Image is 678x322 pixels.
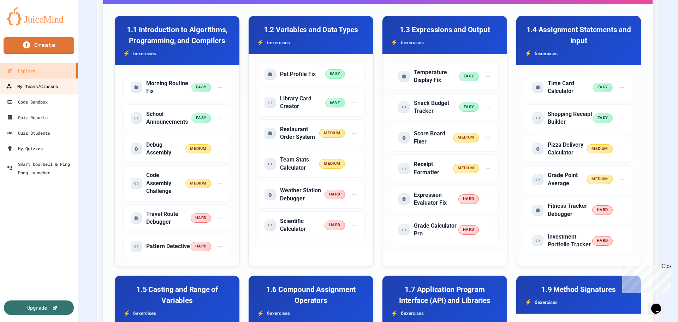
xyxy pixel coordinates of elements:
span: → [618,236,625,246]
h5: Grade Calculator Pro [414,222,458,238]
span: → [484,194,491,204]
h5: Snack Budget Tracker [414,99,459,115]
span: medium [185,144,211,154]
span: hard [592,205,613,215]
div: My Teams/Classes [6,82,58,91]
span: → [484,102,491,112]
div: My Quizzes [7,144,43,153]
div: Smart Doorbell & Ping Pong Launcher [7,160,75,177]
span: easy [325,69,345,79]
span: hard [191,242,211,251]
span: medium [587,175,612,184]
h5: Temperature Display Fix [414,69,459,84]
div: Start exercise: Team Stats Calculator (medium difficulty, code problem) [257,150,365,178]
a: Create [4,37,74,54]
h5: Shopping Receipt Builder [548,110,593,126]
div: Start exercise: Restaurant Order System (medium difficulty, fix problem) [257,119,365,147]
span: → [217,241,224,252]
div: Upgrade [27,304,47,311]
span: → [217,113,224,123]
div: 6 exercise s [257,38,365,47]
iframe: chat widget [619,263,671,293]
iframe: chat widget [648,294,671,315]
div: 6 exercise s [123,309,231,318]
div: Start exercise: Morning Routine Fix (easy difficulty, fix problem) [123,74,231,101]
h5: Pattern Detective [146,242,190,250]
h3: 1.9 Method Signatures [525,284,632,295]
h3: 1.4 Assignment Statements and Input [525,24,632,46]
span: medium [453,133,478,142]
h3: 1.5 Casting and Range of Variables [123,284,231,306]
span: → [351,98,357,108]
h5: Library Card Creator [280,95,325,111]
span: medium [587,144,612,154]
span: easy [325,98,345,107]
div: Start exercise: Code Assembly Challenge (medium difficulty, code problem) [123,165,231,201]
span: hard [191,213,211,223]
span: → [217,213,224,223]
span: hard [458,225,479,235]
h3: 1.1 Introduction to Algorithms, Programming, and Compilers [123,24,231,46]
h5: Debug Assembly [146,141,185,157]
h5: Expression Evaluator Fix [414,191,458,207]
span: easy [593,113,613,123]
span: medium [319,159,345,169]
span: medium [319,129,345,138]
span: → [484,71,491,82]
h5: Score Board Fixer [414,130,453,146]
h5: Weather Station Debugger [280,187,325,203]
div: Start exercise: Temperature Display Fix (easy difficulty, fix problem) [391,63,499,90]
span: → [484,163,491,174]
div: Quiz Reports [7,113,48,122]
div: Start exercise: Receipt Formatter (medium difficulty, code problem) [391,154,499,182]
span: → [217,82,224,93]
span: hard [458,194,479,204]
div: Quiz Students [7,129,50,137]
h5: Receipt Formatter [414,160,453,176]
span: → [351,128,357,139]
h3: 1.3 Expressions and Output [391,24,499,35]
div: Chat with us now!Close [3,3,49,45]
span: → [217,144,224,154]
h3: 1.2 Variables and Data Types [257,24,365,35]
div: Start exercise: Debug Assembly (medium difficulty, fix problem) [123,135,231,163]
div: Start exercise: Pattern Detective (hard difficulty, code problem) [123,235,231,258]
h5: Morning Routine Fix [146,80,191,95]
span: → [618,113,625,123]
span: → [351,159,357,169]
span: → [351,220,357,230]
h3: 1.6 Compound Assignment Operators [257,284,365,306]
span: → [351,189,357,200]
span: hard [592,236,613,246]
span: easy [191,83,211,92]
div: Start exercise: Snack Budget Tracker (easy difficulty, code problem) [391,93,499,121]
span: easy [459,103,479,112]
span: → [618,174,625,185]
h5: School Announcements [146,110,191,126]
div: Start exercise: Time Card Calculator (easy difficulty, fix problem) [525,74,632,101]
span: → [618,144,625,154]
div: Start exercise: Expression Evaluator Fix (hard difficulty, fix problem) [391,185,499,213]
div: Start exercise: Fitness Tracker Debugger (hard difficulty, fix problem) [525,196,632,224]
div: Start exercise: Grade Point Average (medium difficulty, code problem) [525,165,632,193]
div: 6 exercise s [391,38,499,47]
h5: Restaurant Order System [280,125,319,141]
span: hard [325,221,345,230]
div: Start exercise: Grade Calculator Pro (hard difficulty, code problem) [391,216,499,244]
div: Start exercise: Pizza Delivery Calculator (medium difficulty, fix problem) [525,135,632,163]
span: → [484,225,491,235]
div: Code Sandbox [7,98,48,106]
div: Start exercise: School Announcements (easy difficulty, code problem) [123,104,231,132]
div: Start exercise: Weather Station Debugger (hard difficulty, fix problem) [257,181,365,209]
div: 6 exercise s [391,309,499,318]
div: 6 exercise s [525,298,632,306]
div: Start exercise: Investment Portfolio Tracker (hard difficulty, code problem) [525,227,632,255]
span: → [351,69,357,79]
h5: Scientific Calculator [280,217,325,233]
h5: Fitness Tracker Debugger [548,202,592,218]
span: medium [185,179,211,188]
span: → [618,205,625,215]
h5: Code Assembly Challenge [146,171,185,195]
div: Start exercise: Pet Profile Fix (easy difficulty, fix problem) [257,63,365,86]
div: 6 exercise s [257,309,365,318]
